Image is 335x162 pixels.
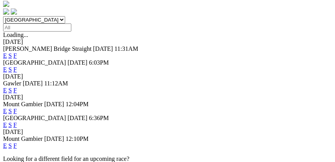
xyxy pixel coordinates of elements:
a: E [3,142,7,149]
a: S [8,52,12,59]
img: twitter.svg [11,8,17,15]
a: E [3,108,7,114]
a: S [8,108,12,114]
a: E [3,52,7,59]
span: 12:10PM [66,135,89,142]
span: [DATE] [44,101,64,107]
a: S [8,142,12,149]
span: 11:31AM [114,45,138,52]
span: 12:04PM [66,101,89,107]
span: Loading... [3,32,28,38]
span: Mount Gambier [3,101,43,107]
a: F [13,66,17,73]
div: [DATE] [3,38,332,45]
div: [DATE] [3,129,332,135]
a: E [3,87,7,94]
a: S [8,87,12,94]
span: [DATE] [93,45,113,52]
span: [DATE] [67,59,88,66]
a: F [13,122,17,128]
span: [DATE] [67,115,88,121]
span: 11:12AM [44,80,68,87]
img: facebook.svg [3,8,9,15]
a: F [13,87,17,94]
span: 6:36PM [89,115,109,121]
div: [DATE] [3,73,332,80]
a: E [3,122,7,128]
a: S [8,66,12,73]
img: logo-grsa-white.png [3,1,9,7]
a: F [13,142,17,149]
span: [PERSON_NAME] Bridge Straight [3,45,91,52]
a: F [13,108,17,114]
input: Select date [3,23,71,32]
span: Gawler [3,80,21,87]
a: E [3,66,7,73]
a: S [8,122,12,128]
span: [DATE] [44,135,64,142]
span: [GEOGRAPHIC_DATA] [3,115,66,121]
div: [DATE] [3,94,332,101]
span: Mount Gambier [3,135,43,142]
a: F [13,52,17,59]
span: 6:03PM [89,59,109,66]
span: [GEOGRAPHIC_DATA] [3,59,66,66]
span: [DATE] [23,80,43,87]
